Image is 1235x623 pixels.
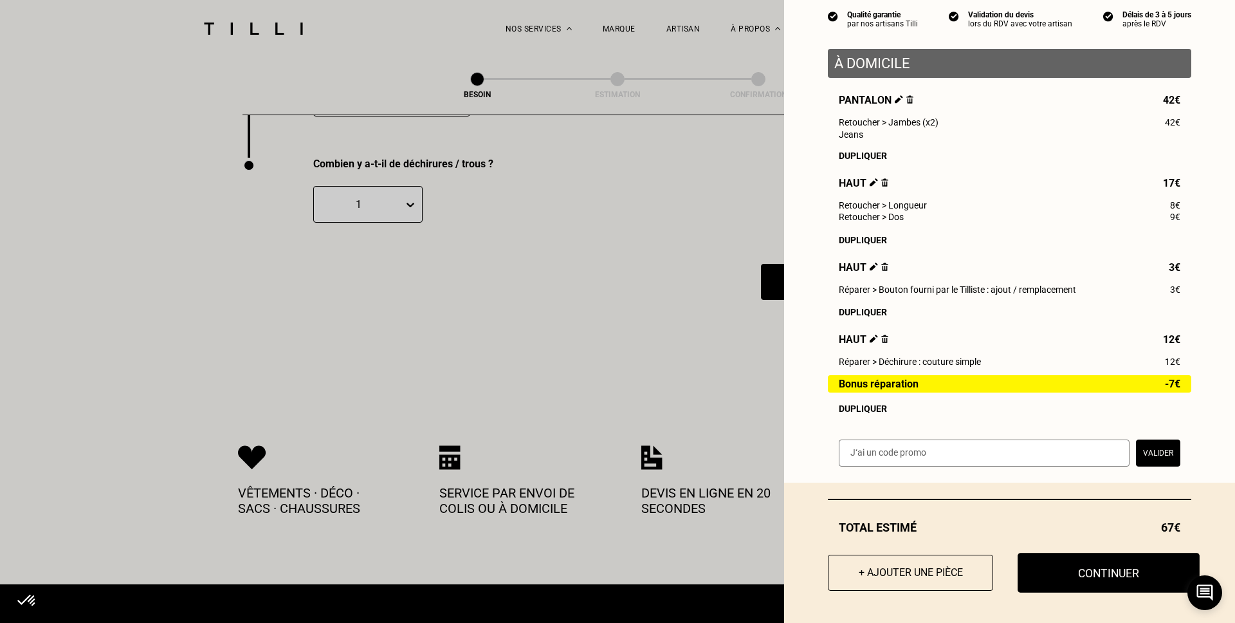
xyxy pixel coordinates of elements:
[881,263,888,271] img: Supprimer
[1170,212,1180,222] span: 9€
[839,307,1180,317] div: Dupliquer
[1163,333,1180,346] span: 12€
[839,212,904,222] span: Retoucher > Dos
[839,357,981,367] span: Réparer > Déchirure : couture simple
[828,555,993,591] button: + Ajouter une pièce
[847,19,918,28] div: par nos artisans Tilli
[839,177,888,189] span: Haut
[834,55,1185,71] p: À domicile
[839,440,1130,467] input: J‘ai un code promo
[870,263,878,271] img: Éditer
[1170,200,1180,210] span: 8€
[1163,94,1180,106] span: 42€
[1161,521,1180,534] span: 67€
[881,178,888,187] img: Supprimer
[828,10,838,22] img: icon list info
[1136,440,1180,467] button: Valider
[1165,117,1180,127] span: 42€
[839,200,927,210] span: Retoucher > Longueur
[839,151,1180,161] div: Dupliquer
[968,10,1072,19] div: Validation du devis
[1170,284,1180,295] span: 3€
[839,333,888,346] span: Haut
[1122,10,1191,19] div: Délais de 3 à 5 jours
[1163,177,1180,189] span: 17€
[881,335,888,343] img: Supprimer
[895,95,903,104] img: Éditer
[839,235,1180,245] div: Dupliquer
[847,10,918,19] div: Qualité garantie
[828,521,1191,534] div: Total estimé
[1165,378,1180,389] span: -7€
[839,404,1180,414] div: Dupliquer
[839,378,919,389] span: Bonus réparation
[1103,10,1113,22] img: icon list info
[839,261,888,274] span: Haut
[839,284,1076,295] span: Réparer > Bouton fourni par le Tilliste : ajout / remplacement
[870,178,878,187] img: Éditer
[1122,19,1191,28] div: après le RDV
[968,19,1072,28] div: lors du RDV avec votre artisan
[839,117,938,127] span: Retoucher > Jambes (x2)
[839,129,863,140] span: Jeans
[1018,553,1200,593] button: Continuer
[949,10,959,22] img: icon list info
[839,94,913,106] span: Pantalon
[870,335,878,343] img: Éditer
[1165,357,1180,367] span: 12€
[906,95,913,104] img: Supprimer
[1169,261,1180,274] span: 3€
